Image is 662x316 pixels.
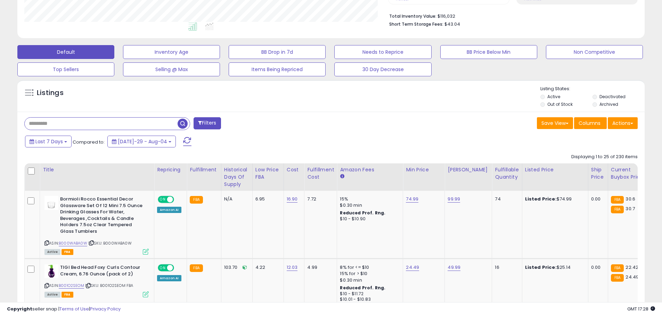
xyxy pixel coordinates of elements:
b: Listed Price: [525,264,557,271]
span: 30.6 [626,196,635,202]
span: [DATE]-29 - Aug-04 [118,138,167,145]
span: 24.49 [626,274,639,280]
div: ASIN: [44,196,149,254]
div: $0.30 min [340,202,398,208]
span: OFF [173,197,184,203]
span: Last 7 Days [35,138,63,145]
strong: Copyright [7,306,32,312]
button: Save View [537,117,573,129]
span: ON [158,197,167,203]
span: Columns [579,120,600,127]
button: Non Competitive [546,45,643,59]
div: 7.72 [307,196,332,202]
div: 4.22 [255,264,278,271]
span: OFF [173,265,184,271]
div: 16 [495,264,516,271]
span: FBA [62,292,73,298]
div: 15% for > $10 [340,271,398,277]
h5: Listings [37,88,64,98]
a: 12.03 [287,264,298,271]
div: Listed Price [525,166,585,173]
button: Items Being Repriced [229,62,326,76]
b: Reduced Prof. Rng. [340,210,385,216]
label: Active [547,94,560,100]
button: Last 7 Days [25,136,72,147]
button: Selling @ Max [123,62,220,76]
small: FBA [611,264,624,272]
a: 99.99 [448,196,460,203]
label: Out of Stock [547,101,573,107]
small: Amazon Fees. [340,173,344,180]
button: Inventory Age [123,45,220,59]
div: Current Buybox Price [611,166,647,181]
span: All listings currently available for purchase on Amazon [44,249,60,255]
button: BB Price Below Min [440,45,537,59]
div: Low Price FBA [255,166,281,181]
div: 6.95 [255,196,278,202]
div: 74 [495,196,516,202]
div: 103.70 [224,264,247,271]
div: Fulfillable Quantity [495,166,519,181]
div: Amazon AI [157,275,181,281]
div: 8% for <= $10 [340,264,398,271]
b: Total Inventory Value: [389,13,436,19]
a: 24.49 [406,264,419,271]
div: Amazon AI [157,207,181,213]
div: Repricing [157,166,184,173]
button: BB Drop in 7d [229,45,326,59]
button: Actions [608,117,638,129]
div: Displaying 1 to 25 of 230 items [571,154,638,160]
div: $10 - $11.72 [340,291,398,297]
label: Archived [599,101,618,107]
div: $0.30 min [340,277,398,283]
label: Deactivated [599,94,626,100]
b: Listed Price: [525,196,557,202]
span: | SKU: B001O2SEOM FBA [85,283,133,288]
span: All listings currently available for purchase on Amazon [44,292,60,298]
div: Historical Days Of Supply [224,166,250,188]
div: $10 - $10.90 [340,216,398,222]
div: 15% [340,196,398,202]
div: Cost [287,166,302,173]
small: FBA [611,196,624,204]
div: Fulfillment [190,166,218,173]
span: 22.42 [626,264,638,271]
button: [DATE]-29 - Aug-04 [107,136,176,147]
span: 2025-08-12 17:28 GMT [627,306,655,312]
div: Fulfillment Cost [307,166,334,181]
b: TIGI Bed Head Foxy Curls Contour Cream, 6.76 Ounce (pack of 2) [60,264,145,279]
div: 0.00 [591,264,603,271]
small: FBA [190,264,203,272]
small: FBA [611,206,624,213]
button: Needs to Reprice [334,45,431,59]
div: 0.00 [591,196,603,202]
a: 74.99 [406,196,418,203]
b: Bormioli Rocco Essential Decor Glassware Set Of 12 Mini 7.5 Ounce Drinking Glasses For Water, Bev... [60,196,145,236]
div: Ship Price [591,166,605,181]
button: Filters [194,117,221,129]
a: 16.90 [287,196,298,203]
span: $43.04 [444,21,460,27]
div: $74.99 [525,196,583,202]
div: Amazon Fees [340,166,400,173]
span: 30.7 [626,205,635,212]
b: Reduced Prof. Rng. [340,285,385,291]
span: | SKU: B000WABA0W [88,240,132,246]
button: Top Sellers [17,62,114,76]
button: Columns [574,117,607,129]
div: Min Price [406,166,442,173]
a: B001O2SEOM [59,283,84,289]
a: Terms of Use [59,306,89,312]
a: B000WABA0W [59,240,87,246]
button: Default [17,45,114,59]
span: ON [158,265,167,271]
div: Title [43,166,151,173]
li: $116,032 [389,11,632,20]
a: Privacy Policy [90,306,121,312]
button: 30 Day Decrease [334,62,431,76]
small: FBA [611,274,624,282]
img: 31schpm58nL._SL40_.jpg [44,264,58,278]
b: Short Term Storage Fees: [389,21,443,27]
div: ASIN: [44,264,149,297]
span: Compared to: [73,139,105,145]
